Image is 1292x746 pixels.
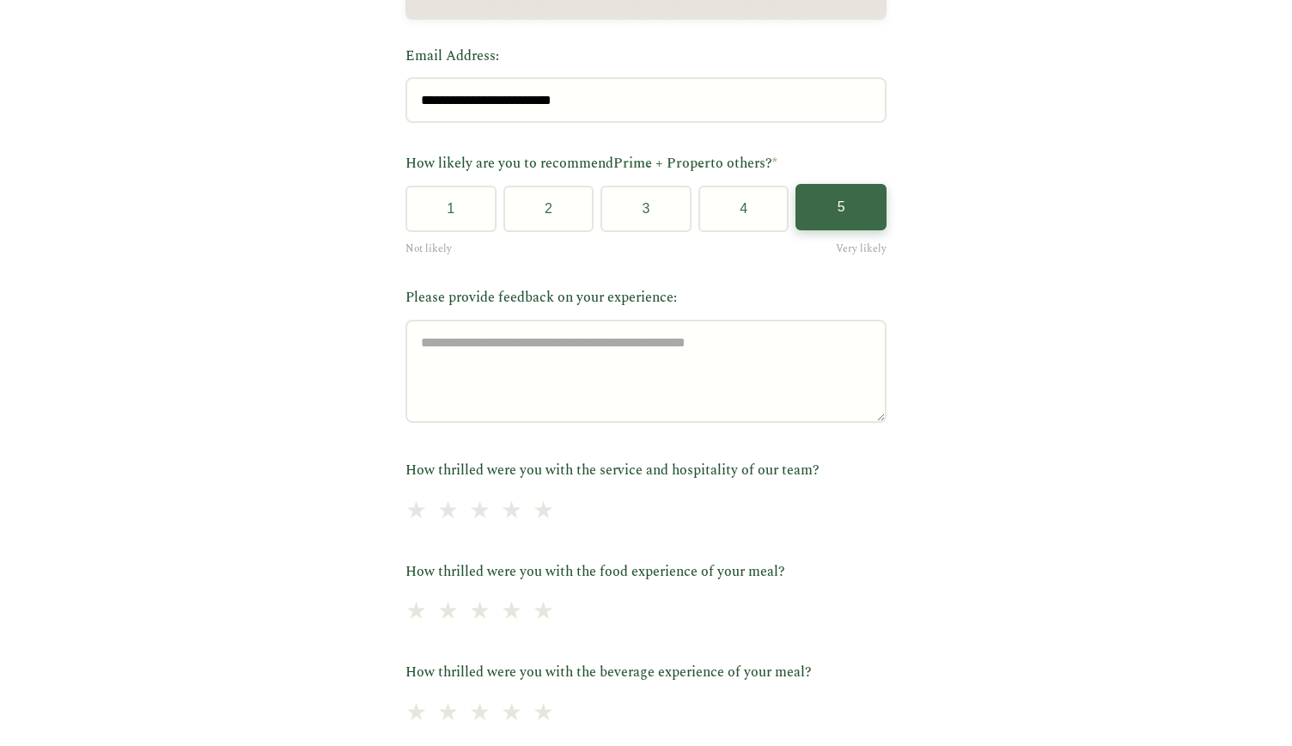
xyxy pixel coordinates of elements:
[501,694,522,733] span: ★
[437,492,459,531] span: ★
[469,694,491,733] span: ★
[405,186,497,232] button: 1
[795,184,887,230] button: 5
[405,593,427,632] span: ★
[501,492,522,531] span: ★
[405,561,887,584] label: How thrilled were you with the food experience of your meal?
[501,593,522,632] span: ★
[698,186,789,232] button: 4
[405,694,427,733] span: ★
[469,492,491,531] span: ★
[600,186,692,232] button: 3
[405,287,887,309] label: Please provide feedback on your experience:
[836,241,887,257] span: Very likely
[405,492,427,531] span: ★
[405,662,887,684] label: How thrilled were you with the beverage experience of your meal?
[437,694,459,733] span: ★
[613,153,710,174] span: Prime + Proper
[405,46,887,68] label: Email Address:
[405,241,452,257] span: Not likely
[405,460,887,482] label: How thrilled were you with the service and hospitality of our team?
[469,593,491,632] span: ★
[533,694,554,733] span: ★
[405,153,887,175] label: How likely are you to recommend to others?
[533,593,554,632] span: ★
[437,593,459,632] span: ★
[533,492,554,531] span: ★
[503,186,594,232] button: 2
